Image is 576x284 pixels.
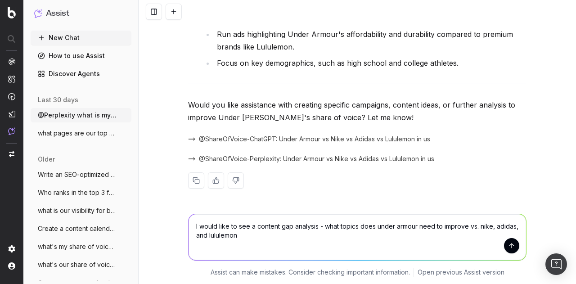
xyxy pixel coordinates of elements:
[8,75,15,83] img: Intelligence
[38,188,117,197] span: Who ranks in the top 3 for 'best running
[31,221,131,236] button: Create a content calendar using trends &
[31,185,131,200] button: Who ranks in the top 3 for 'best running
[214,57,526,69] li: Focus on key demographics, such as high school and college athletes.
[38,260,117,269] span: what's our share of voice for football c
[46,7,69,20] h1: Assist
[199,154,434,163] span: @ShareOfVoice-Perplexity: Under Armour vs Nike vs Adidas vs Lululemon in us
[31,67,131,81] a: Discover Agents
[31,203,131,218] button: what is our visibility for basketball fo
[38,242,117,251] span: what's my share of voice in us for footb
[8,110,15,117] img: Studio
[31,239,131,254] button: what's my share of voice in us for footb
[38,111,117,120] span: @Perplexity what is my search visibility
[31,108,131,122] button: @Perplexity what is my search visibility
[31,257,131,272] button: what's our share of voice for football c
[188,135,430,144] button: @ShareOfVoice-ChatGPT: Under Armour vs Nike vs Adidas vs Lululemon in us
[9,151,14,157] img: Switch project
[189,214,526,260] textarea: I would like to see a content gap analysis - what topics does under armour need to improve vs. ni...
[38,224,117,233] span: Create a content calendar using trends &
[8,245,15,252] img: Setting
[214,28,526,53] li: Run ads highlighting Under Armour's affordability and durability compared to premium brands like ...
[31,126,131,140] button: what pages are our top performers in col
[31,167,131,182] button: Write an SEO-optimized article about the
[418,268,504,277] a: Open previous Assist version
[38,170,117,179] span: Write an SEO-optimized article about the
[8,7,16,18] img: Botify logo
[38,95,78,104] span: last 30 days
[200,10,526,69] li: :
[34,7,128,20] button: Assist
[188,99,526,124] p: Would you like assistance with creating specific campaigns, content ideas, or further analysis to...
[199,135,430,144] span: @ShareOfVoice-ChatGPT: Under Armour vs Nike vs Adidas vs Lululemon in us
[545,253,567,275] div: Open Intercom Messenger
[188,154,434,163] button: @ShareOfVoice-Perplexity: Under Armour vs Nike vs Adidas vs Lululemon in us
[211,268,410,277] p: Assist can make mistakes. Consider checking important information.
[38,206,117,215] span: what is our visibility for basketball fo
[34,9,42,18] img: Assist
[31,31,131,45] button: New Chat
[38,129,117,138] span: what pages are our top performers in col
[8,93,15,100] img: Activation
[8,262,15,270] img: My account
[38,155,55,164] span: older
[8,58,15,65] img: Analytics
[8,127,15,135] img: Assist
[31,49,131,63] a: How to use Assist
